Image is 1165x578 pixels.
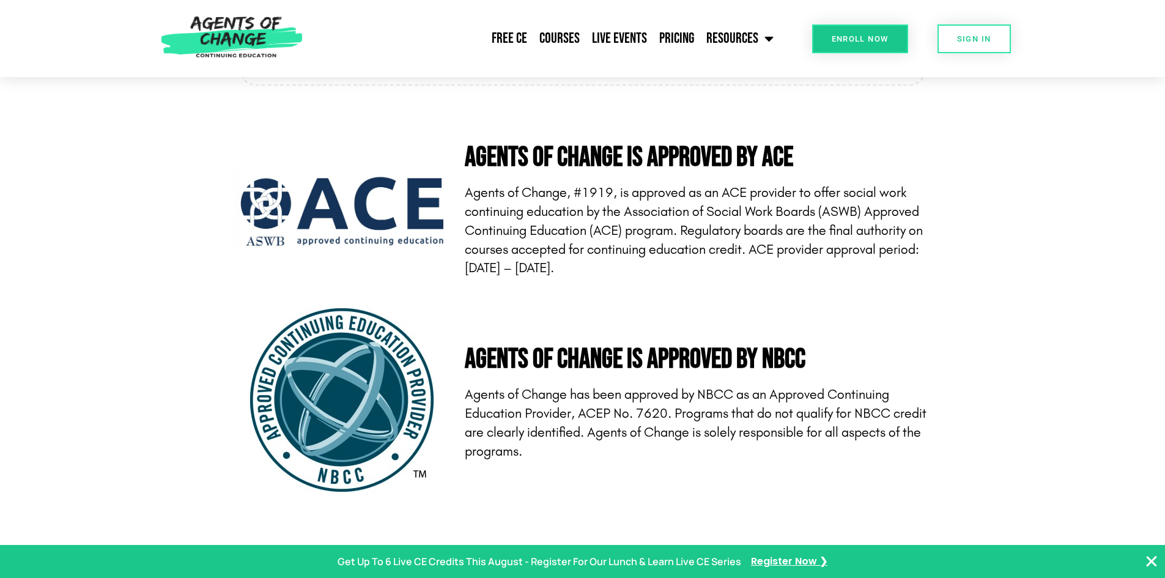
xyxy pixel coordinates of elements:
h4: Agents of Change is Approved by ACE [465,144,931,171]
button: Close Banner [1144,554,1159,569]
a: SIGN IN [938,24,1011,53]
span: SIGN IN [957,35,991,43]
a: Live Events [586,23,653,54]
p: Agents of Change has been approved by NBCC as an Approved Continuing Education Provider, ACEP No.... [465,385,931,461]
p: Agents of Change, #1919, is approved as an ACE provider to offer social work continuing education... [465,183,931,278]
a: Pricing [653,23,700,54]
iframe: Customer reviews powered by Trustpilot [240,532,925,546]
h4: Agents of Change is Approved by NBCC [465,346,931,373]
nav: Menu [309,23,780,54]
a: Courses [533,23,586,54]
p: Get Up To 6 Live CE Credits This August - Register For Our Lunch & Learn Live CE Series [338,553,741,571]
a: Register Now ❯ [751,553,827,571]
a: Free CE [486,23,533,54]
a: Enroll Now [812,24,908,53]
a: Resources [700,23,780,54]
span: Enroll Now [832,35,889,43]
